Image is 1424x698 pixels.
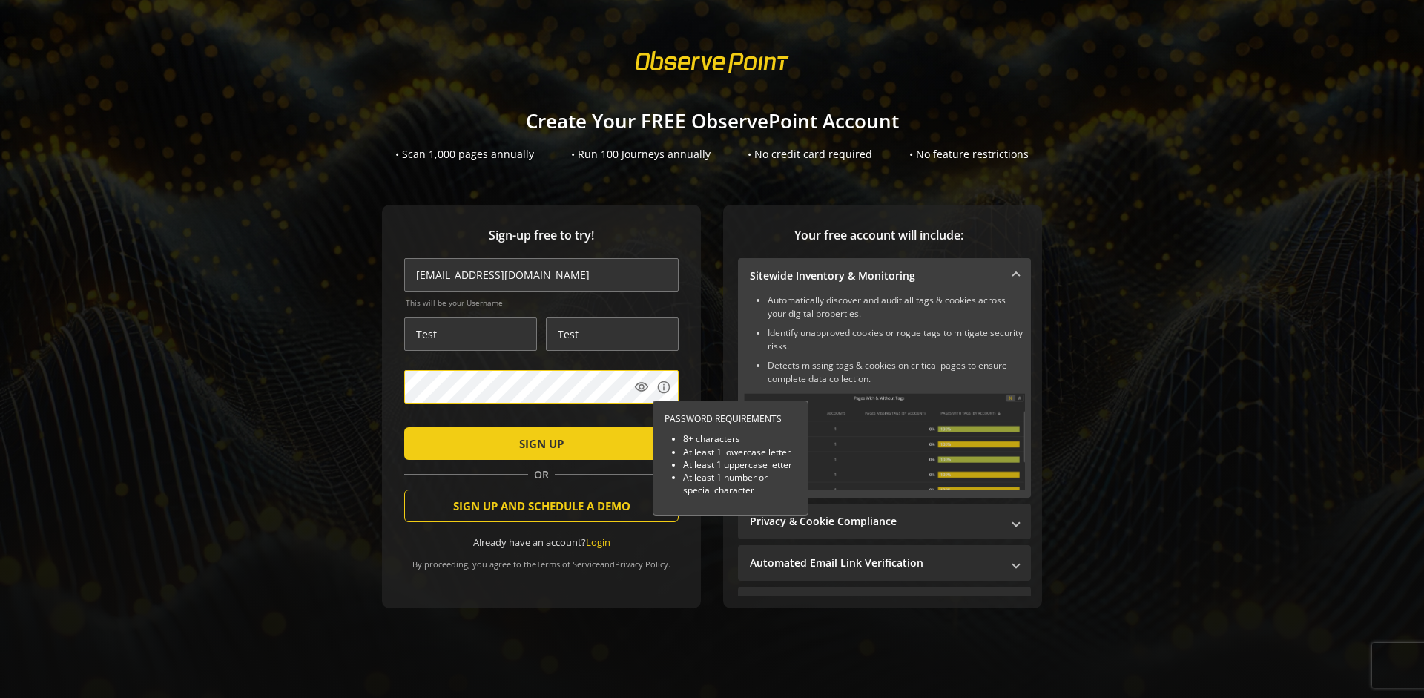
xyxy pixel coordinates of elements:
div: PASSWORD REQUIREMENTS [665,412,797,425]
span: OR [528,467,555,482]
li: Identify unapproved cookies or rogue tags to mitigate security risks. [768,326,1025,353]
mat-panel-title: Privacy & Cookie Compliance [750,514,1001,529]
div: • Scan 1,000 pages annually [395,147,534,162]
mat-panel-title: Sitewide Inventory & Monitoring [750,269,1001,283]
div: • No feature restrictions [909,147,1029,162]
button: SIGN UP [404,427,679,460]
mat-icon: visibility [634,380,649,395]
div: Already have an account? [404,536,679,550]
li: 8+ characters [683,432,797,445]
span: This will be your Username [406,297,679,308]
input: Email Address (name@work-email.com) * [404,258,679,292]
li: Detects missing tags & cookies on critical pages to ensure complete data collection. [768,359,1025,386]
div: • No credit card required [748,147,872,162]
a: Privacy Policy [615,559,668,570]
mat-expansion-panel-header: Sitewide Inventory & Monitoring [738,258,1031,294]
li: At least 1 number or special character [683,471,797,496]
div: Sitewide Inventory & Monitoring [738,294,1031,498]
span: SIGN UP [519,430,564,457]
button: SIGN UP AND SCHEDULE A DEMO [404,490,679,522]
span: Your free account will include: [738,227,1020,244]
li: Automatically discover and audit all tags & cookies across your digital properties. [768,294,1025,320]
mat-icon: info [656,380,671,395]
input: First Name * [404,317,537,351]
div: By proceeding, you agree to the and . [404,549,679,570]
li: At least 1 lowercase letter [683,446,797,458]
span: SIGN UP AND SCHEDULE A DEMO [453,493,630,519]
input: Last Name * [546,317,679,351]
a: Terms of Service [536,559,600,570]
mat-expansion-panel-header: Performance Monitoring with Web Vitals [738,587,1031,622]
mat-panel-title: Automated Email Link Verification [750,556,1001,570]
div: • Run 100 Journeys annually [571,147,711,162]
span: Sign-up free to try! [404,227,679,244]
a: Login [586,536,610,549]
mat-expansion-panel-header: Automated Email Link Verification [738,545,1031,581]
img: Sitewide Inventory & Monitoring [744,393,1025,490]
li: At least 1 uppercase letter [683,458,797,471]
mat-expansion-panel-header: Privacy & Cookie Compliance [738,504,1031,539]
